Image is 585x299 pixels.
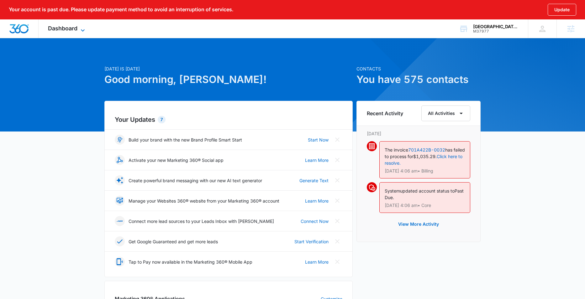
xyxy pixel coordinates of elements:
span: updated account status to [400,188,455,193]
a: Connect Now [301,218,329,224]
p: [DATE] is [DATE] [104,65,353,72]
p: Your account is past due. Please update payment method to avoid an interruption of services. [9,7,233,13]
p: Tap to Pay now available in the Marketing 360® Mobile App [129,259,252,265]
a: 701A422B-0032 [408,147,445,152]
button: Update [548,4,576,16]
p: Connect more lead sources to your Leads Inbox with [PERSON_NAME] [129,218,274,224]
span: System [385,188,400,193]
button: View More Activity [392,217,445,232]
button: Close [332,216,342,226]
a: Learn More [305,198,329,204]
button: Close [332,155,342,165]
button: Close [332,135,342,145]
h1: Good morning, [PERSON_NAME]! [104,72,353,87]
h2: Your Updates [115,115,342,124]
h1: You have 575 contacts [356,72,481,87]
p: Activate your new Marketing 360® Social app [129,157,224,163]
button: Close [332,236,342,246]
p: Create powerful brand messaging with our new AI text generator [129,177,262,184]
div: account id [473,29,519,34]
button: All Activities [421,106,470,121]
div: Keywords by Traffic [69,37,106,41]
div: account name [473,24,519,29]
img: website_grey.svg [10,16,15,21]
span: $1,035.29. [413,154,437,159]
a: Start Verification [294,238,329,245]
p: Get Google Guaranteed and get more leads [129,238,218,245]
div: Domain Overview [24,37,56,41]
span: The invoice [385,147,408,152]
span: Dashboard [48,25,77,32]
p: Manage your Websites 360® website from your Marketing 360® account [129,198,279,204]
div: 7 [158,116,166,123]
p: Build your brand with the new Brand Profile Smart Start [129,137,242,143]
p: [DATE] [367,130,470,137]
img: logo_orange.svg [10,10,15,15]
h6: Recent Activity [367,110,403,117]
p: [DATE] 4:06 am • Billing [385,169,465,173]
a: Learn More [305,157,329,163]
button: Close [332,196,342,206]
p: Contacts [356,65,481,72]
img: tab_domain_overview_orange.svg [17,36,22,41]
img: tab_keywords_by_traffic_grey.svg [62,36,67,41]
a: Learn More [305,259,329,265]
p: [DATE] 4:06 am • Core [385,203,465,208]
button: Close [332,175,342,185]
a: Start Now [308,137,329,143]
div: Dashboard [39,19,96,38]
a: Generate Text [299,177,329,184]
div: Domain: [DOMAIN_NAME] [16,16,69,21]
button: Close [332,257,342,267]
div: v 4.0.25 [18,10,31,15]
